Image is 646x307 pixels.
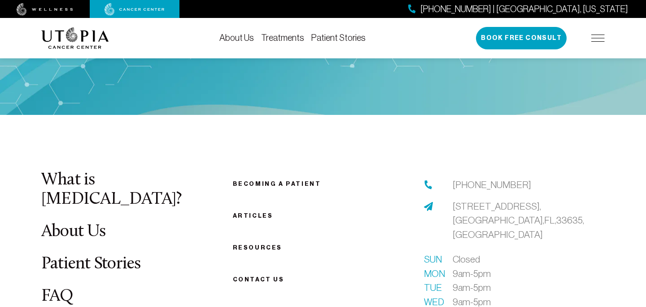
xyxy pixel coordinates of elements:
span: 9am-5pm [453,267,491,281]
span: Tue [424,281,442,295]
span: Mon [424,267,442,281]
span: [PHONE_NUMBER] | [GEOGRAPHIC_DATA], [US_STATE] [420,3,628,16]
a: Becoming a patient [233,180,321,187]
a: What is [MEDICAL_DATA]? [41,171,182,208]
img: logo [41,27,109,49]
span: [STREET_ADDRESS], [GEOGRAPHIC_DATA], FL, 33635, [GEOGRAPHIC_DATA] [453,201,584,240]
a: Articles [233,212,273,219]
span: Closed [453,252,480,267]
a: [STREET_ADDRESS],[GEOGRAPHIC_DATA],FL,33635,[GEOGRAPHIC_DATA] [453,199,605,242]
a: [PHONE_NUMBER] | [GEOGRAPHIC_DATA], [US_STATE] [408,3,628,16]
span: Sun [424,252,442,267]
img: cancer center [105,3,165,16]
a: FAQ [41,288,74,305]
span: 9am-5pm [453,281,491,295]
a: [PHONE_NUMBER] [453,178,531,192]
span: Contact us [233,276,284,283]
a: Patient Stories [41,255,141,273]
img: wellness [17,3,73,16]
a: About Us [219,33,254,43]
button: Book Free Consult [476,27,567,49]
a: About Us [41,223,105,241]
img: icon-hamburger [591,35,605,42]
img: phone [424,180,433,189]
a: Treatments [261,33,304,43]
img: address [424,202,433,211]
a: Resources [233,244,282,251]
a: Patient Stories [311,33,366,43]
